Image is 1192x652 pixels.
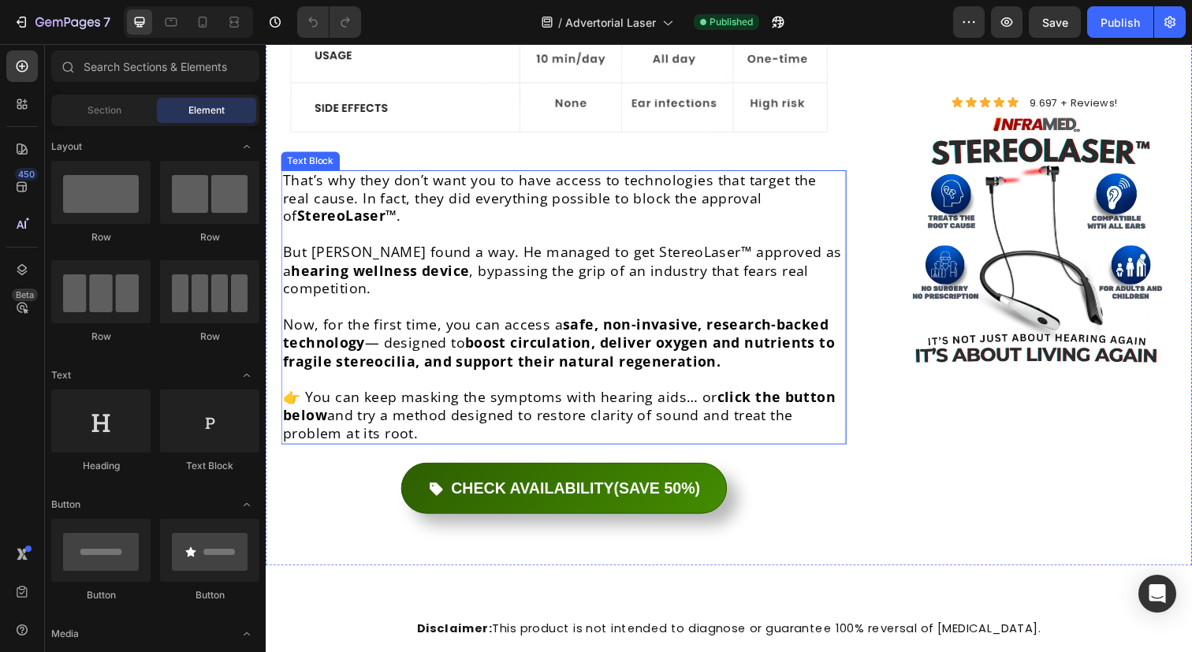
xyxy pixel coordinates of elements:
[51,330,151,344] div: Row
[558,14,562,31] span: /
[51,459,151,473] div: Heading
[1042,16,1068,29] span: Save
[15,168,38,181] div: 450
[655,69,917,331] img: gempages_585898999962141531-07a65602-ad6f-4602-93ba-0f9d000f5b56.webp
[51,627,79,641] span: Media
[565,14,656,31] span: Advertorial Laser
[710,15,753,29] span: Published
[160,588,259,602] div: Button
[160,459,259,473] div: Text Block
[234,621,259,646] span: Toggle open
[6,6,117,38] button: 7
[12,289,38,301] div: Beta
[297,6,361,38] div: Undo/Redo
[780,52,871,67] span: 9.697 + Reviews!
[234,134,259,159] span: Toggle open
[51,230,151,244] div: Row
[51,368,71,382] span: Text
[1029,6,1081,38] button: Save
[155,588,232,605] strong: Disclaimer:
[266,44,1192,652] iframe: Design area
[51,140,82,154] span: Layout
[51,50,259,82] input: Search Sections & Elements
[188,103,225,117] span: Element
[51,497,80,512] span: Button
[160,230,259,244] div: Row
[51,588,151,602] div: Button
[103,13,110,32] p: 7
[234,492,259,517] span: Toggle open
[16,589,930,620] p: This product is not intended to diagnose or guarantee 100% reversal of [MEDICAL_DATA].
[1101,14,1140,31] div: Publish
[1138,575,1176,613] div: Open Intercom Messenger
[88,103,121,117] span: Section
[160,330,259,344] div: Row
[234,363,259,388] span: Toggle open
[1087,6,1153,38] button: Publish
